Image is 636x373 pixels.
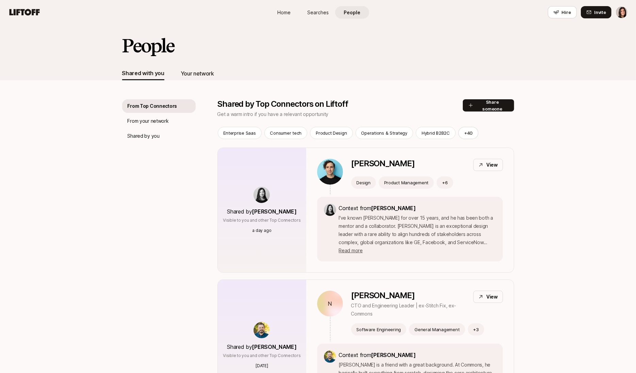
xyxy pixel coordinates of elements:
[181,67,214,80] button: Your network
[422,130,450,136] p: Hybrid B2B2C
[371,352,416,358] span: [PERSON_NAME]
[122,35,174,56] h2: People
[324,351,336,363] img: 94ddba96_162a_4062_a6fe_bdab82155b16.jpg
[181,69,214,78] div: Your network
[437,176,453,189] button: +6
[317,159,343,185] img: e8bc5d3e_179f_4dcf_a9fd_880fe2c1c5af.jpg
[357,179,371,186] p: Design
[227,342,297,351] p: Shared by
[339,204,496,213] p: Context from
[217,99,463,109] p: Shared by Top Connectors on Liftoff
[351,291,468,300] p: [PERSON_NAME]
[252,227,272,234] p: a day ago
[344,9,360,16] span: People
[616,6,627,18] img: Eleanor Morgan
[316,130,347,136] p: Product Design
[414,326,459,333] p: General Management
[301,6,335,19] a: Searches
[339,214,496,255] p: I've known [PERSON_NAME] for over 15 years, and he has been both a mentor and a collaborator. [PE...
[486,161,498,169] p: View
[361,130,408,136] p: Operations & Strategy
[351,302,468,318] p: CTO and Engineering Leader | ex-Stitch Fix, ex-Commons
[371,205,416,211] span: [PERSON_NAME]
[267,6,301,19] a: Home
[128,117,169,125] p: From your network
[217,110,463,118] p: Get a warm intro if you have a relevant opportunity
[581,6,611,18] button: Invite
[252,208,297,215] span: [PERSON_NAME]
[594,9,606,16] span: Invite
[351,159,415,168] p: [PERSON_NAME]
[224,130,256,136] p: Enterprise Saas
[458,127,478,139] button: +40
[357,326,401,333] p: Software Engineering
[339,248,363,253] span: Read more
[307,9,329,16] span: Searches
[256,363,268,369] p: [DATE]
[468,323,485,336] button: +3
[548,6,577,18] button: Hire
[223,217,301,223] p: Visible to you and other Top Connectors
[562,9,571,16] span: Hire
[254,187,270,203] img: a6da1878_b95e_422e_bba6_ac01d30c5b5f.jpg
[463,99,514,112] button: Share someone
[324,204,336,216] img: a6da1878_b95e_422e_bba6_ac01d30c5b5f.jpg
[277,9,291,16] span: Home
[328,300,332,308] p: N
[128,132,160,140] p: Shared by you
[252,343,297,350] span: [PERSON_NAME]
[122,69,164,78] div: Shared with you
[122,67,164,80] button: Shared with you
[339,351,496,359] p: Context from
[486,293,498,301] p: View
[217,148,514,273] a: Shared by[PERSON_NAME]Visible to you and other Top Connectorsa day ago[PERSON_NAME]ViewDesignProd...
[227,207,297,216] p: Shared by
[335,6,369,19] a: People
[254,322,270,338] img: 94ddba96_162a_4062_a6fe_bdab82155b16.jpg
[270,130,302,136] p: Consumer tech
[223,353,301,359] p: Visible to you and other Top Connectors
[384,179,428,186] p: Product Management
[128,102,177,110] p: From Top Connectors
